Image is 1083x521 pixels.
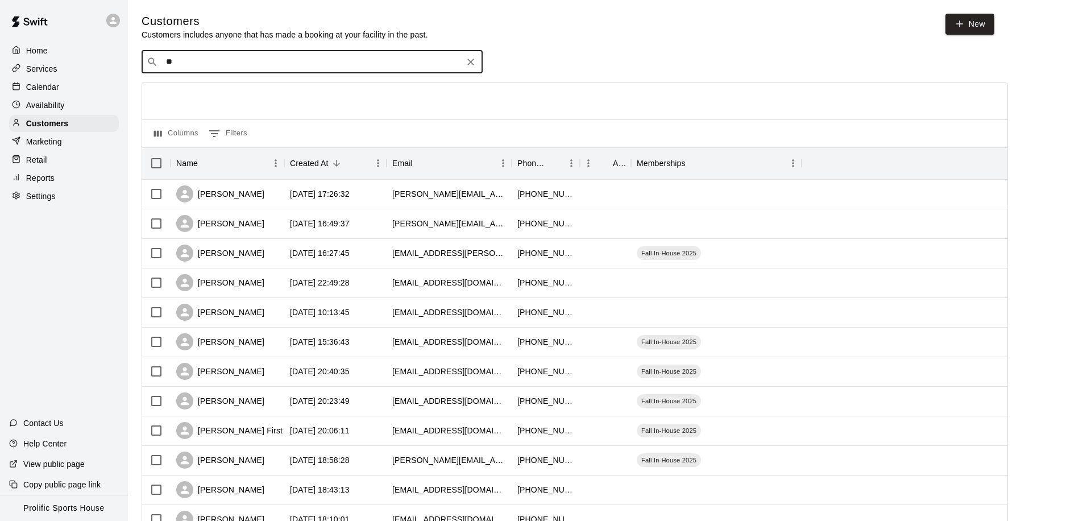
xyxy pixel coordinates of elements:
[176,481,264,498] div: [PERSON_NAME]
[9,133,119,150] a: Marketing
[26,100,65,111] p: Availability
[392,484,506,495] div: prabhuhere@gmail.com
[9,42,119,59] a: Home
[329,155,345,171] button: Sort
[580,155,597,172] button: Menu
[637,367,701,376] span: Fall In-House 2025
[413,155,429,171] button: Sort
[517,336,574,348] div: +14039787748
[198,155,214,171] button: Sort
[517,147,547,179] div: Phone Number
[563,155,580,172] button: Menu
[637,396,701,406] span: Fall In-House 2025
[631,147,802,179] div: Memberships
[9,115,119,132] a: Customers
[176,147,198,179] div: Name
[517,395,574,407] div: +14038308261
[9,97,119,114] a: Availability
[637,249,701,258] span: Fall In-House 2025
[945,14,994,35] a: New
[290,395,350,407] div: 2025-09-10 20:23:49
[26,81,59,93] p: Calendar
[637,246,701,260] div: Fall In-House 2025
[171,147,284,179] div: Name
[370,155,387,172] button: Menu
[580,147,631,179] div: Age
[176,452,264,469] div: [PERSON_NAME]
[597,155,613,171] button: Sort
[392,454,506,466] div: alexis.ward@live.com
[637,365,701,378] div: Fall In-House 2025
[176,392,264,410] div: [PERSON_NAME]
[392,218,506,229] div: dhruti.a.desai@gmail.com
[785,155,802,172] button: Menu
[176,304,264,321] div: [PERSON_NAME]
[23,479,101,490] p: Copy public page link
[142,29,428,40] p: Customers includes anyone that has made a booking at your facility in the past.
[637,394,701,408] div: Fall In-House 2025
[290,484,350,495] div: 2025-09-10 18:43:13
[26,172,55,184] p: Reports
[26,154,47,166] p: Retail
[290,454,350,466] div: 2025-09-10 18:58:28
[517,454,574,466] div: +14036500408
[176,422,304,439] div: [PERSON_NAME] First Rider
[637,456,701,465] span: Fall In-House 2025
[176,215,264,232] div: [PERSON_NAME]
[392,336,506,348] div: dhruti20@yahoo.com
[26,191,56,202] p: Settings
[290,247,350,259] div: 2025-09-14 16:27:45
[26,118,68,129] p: Customers
[9,188,119,205] a: Settings
[495,155,512,172] button: Menu
[206,125,250,143] button: Show filters
[290,277,350,288] div: 2025-09-13 22:49:28
[26,63,57,75] p: Services
[463,54,479,70] button: Clear
[547,155,563,171] button: Sort
[9,169,119,187] a: Reports
[26,45,48,56] p: Home
[613,147,625,179] div: Age
[517,218,574,229] div: +14039787748
[686,155,702,171] button: Sort
[392,277,506,288] div: abbyekos@gmail.com
[176,274,264,291] div: [PERSON_NAME]
[23,417,64,429] p: Contact Us
[23,502,104,514] p: Prolific Sports House
[517,188,574,200] div: +14038528488
[142,51,483,73] div: Search customers by name or email
[290,307,350,318] div: 2025-09-13 10:13:45
[392,147,413,179] div: Email
[23,438,67,449] p: Help Center
[517,484,574,495] div: +14035120992
[267,155,284,172] button: Menu
[637,453,701,467] div: Fall In-House 2025
[9,151,119,168] div: Retail
[176,333,264,350] div: [PERSON_NAME]
[387,147,512,179] div: Email
[23,458,85,470] p: View public page
[392,395,506,407] div: trowsell@frontiersolutions.ca
[392,188,506,200] div: mike@tolfree.com
[176,185,264,202] div: [PERSON_NAME]
[9,78,119,96] a: Calendar
[151,125,201,143] button: Select columns
[517,277,574,288] div: +14039669846
[26,136,62,147] p: Marketing
[290,147,329,179] div: Created At
[517,247,574,259] div: +14038305089
[290,336,350,348] div: 2025-09-12 15:36:43
[637,147,686,179] div: Memberships
[284,147,387,179] div: Created At
[512,147,580,179] div: Phone Number
[290,188,350,200] div: 2025-09-15 17:26:32
[392,247,506,259] div: claire.arcilla@gmail.com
